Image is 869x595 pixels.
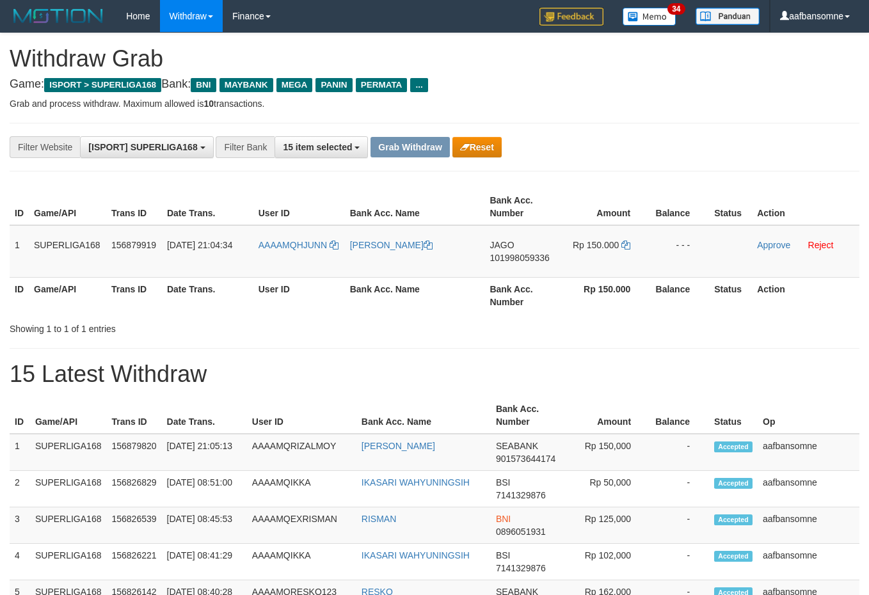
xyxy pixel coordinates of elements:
[564,471,650,507] td: Rp 50,000
[496,527,546,537] span: Copy 0896051931 to clipboard
[10,277,29,313] th: ID
[106,507,161,544] td: 156826539
[203,99,214,109] strong: 10
[758,397,859,434] th: Op
[714,514,753,525] span: Accepted
[191,78,216,92] span: BNI
[10,46,859,72] h1: Withdraw Grab
[29,277,106,313] th: Game/API
[496,441,538,451] span: SEABANK
[10,136,80,158] div: Filter Website
[758,507,859,544] td: aafbansomne
[247,544,356,580] td: AAAAMQIKKA
[539,8,603,26] img: Feedback.jpg
[560,189,650,225] th: Amount
[573,240,619,250] span: Rp 150.000
[496,454,555,464] span: Copy 901573644174 to clipboard
[276,78,313,92] span: MEGA
[106,277,162,313] th: Trans ID
[496,514,511,524] span: BNI
[650,544,709,580] td: -
[29,225,106,278] td: SUPERLIGA168
[696,8,760,25] img: panduan.png
[30,507,107,544] td: SUPERLIGA168
[30,397,107,434] th: Game/API
[808,240,834,250] a: Reject
[253,277,345,313] th: User ID
[758,471,859,507] td: aafbansomne
[10,189,29,225] th: ID
[714,551,753,562] span: Accepted
[623,8,676,26] img: Button%20Memo.svg
[162,544,247,580] td: [DATE] 08:41:29
[10,397,30,434] th: ID
[452,137,502,157] button: Reset
[106,397,161,434] th: Trans ID
[650,189,709,225] th: Balance
[709,277,752,313] th: Status
[106,189,162,225] th: Trans ID
[10,507,30,544] td: 3
[167,240,232,250] span: [DATE] 21:04:34
[496,490,546,500] span: Copy 7141329876 to clipboard
[10,97,859,110] p: Grab and process withdraw. Maximum allowed is transactions.
[362,477,470,488] a: IKASARI WAHYUNINGSIH
[247,434,356,471] td: AAAAMQRIZALMOY
[484,277,560,313] th: Bank Acc. Number
[496,563,546,573] span: Copy 7141329876 to clipboard
[80,136,213,158] button: [ISPORT] SUPERLIGA168
[162,471,247,507] td: [DATE] 08:51:00
[162,507,247,544] td: [DATE] 08:45:53
[560,277,650,313] th: Rp 150.000
[10,471,30,507] td: 2
[362,441,435,451] a: [PERSON_NAME]
[111,240,156,250] span: 156879919
[10,317,353,335] div: Showing 1 to 1 of 1 entries
[259,240,339,250] a: AAAAMQHJUNN
[752,277,859,313] th: Action
[106,434,161,471] td: 156879820
[162,189,253,225] th: Date Trans.
[650,471,709,507] td: -
[650,507,709,544] td: -
[10,361,859,387] h1: 15 Latest Withdraw
[362,514,396,524] a: RISMAN
[345,189,485,225] th: Bank Acc. Name
[490,240,514,250] span: JAGO
[10,6,107,26] img: MOTION_logo.png
[484,189,560,225] th: Bank Acc. Number
[10,78,859,91] h4: Game: Bank:
[162,434,247,471] td: [DATE] 21:05:13
[491,397,564,434] th: Bank Acc. Number
[275,136,368,158] button: 15 item selected
[162,397,247,434] th: Date Trans.
[216,136,275,158] div: Filter Bank
[650,277,709,313] th: Balance
[247,397,356,434] th: User ID
[758,434,859,471] td: aafbansomne
[410,78,427,92] span: ...
[650,225,709,278] td: - - -
[106,544,161,580] td: 156826221
[10,434,30,471] td: 1
[162,277,253,313] th: Date Trans.
[757,240,790,250] a: Approve
[10,225,29,278] td: 1
[30,471,107,507] td: SUPERLIGA168
[496,550,511,560] span: BSI
[371,137,449,157] button: Grab Withdraw
[564,434,650,471] td: Rp 150,000
[714,478,753,489] span: Accepted
[44,78,161,92] span: ISPORT > SUPERLIGA168
[650,434,709,471] td: -
[315,78,352,92] span: PANIN
[356,78,408,92] span: PERMATA
[564,507,650,544] td: Rp 125,000
[362,550,470,560] a: IKASARI WAHYUNINGSIH
[29,189,106,225] th: Game/API
[496,477,511,488] span: BSI
[714,441,753,452] span: Accepted
[350,240,433,250] a: [PERSON_NAME]
[667,3,685,15] span: 34
[709,397,758,434] th: Status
